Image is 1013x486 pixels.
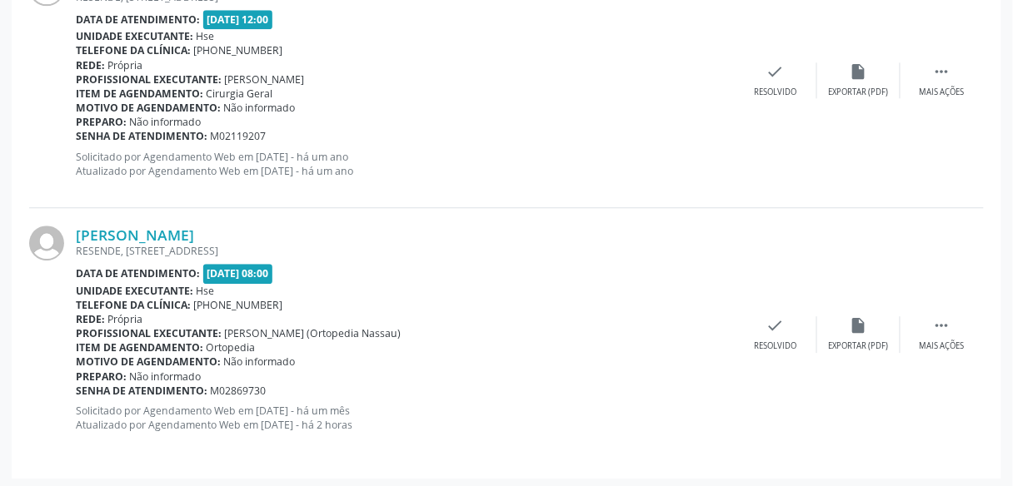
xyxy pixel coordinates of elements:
div: Mais ações [920,340,965,352]
b: Unidade executante: [76,29,193,43]
b: Profissional executante: [76,72,222,87]
span: [PERSON_NAME] [225,72,305,87]
div: Exportar (PDF) [829,87,889,98]
b: Unidade executante: [76,284,193,298]
b: Rede: [76,58,105,72]
span: [PHONE_NUMBER] [194,298,283,312]
i: insert_drive_file [850,316,868,335]
b: Senha de atendimento: [76,384,207,398]
span: Não informado [224,101,296,115]
b: Motivo de agendamento: [76,355,221,369]
p: Solicitado por Agendamento Web em [DATE] - há um mês Atualizado por Agendamento Web em [DATE] - h... [76,404,734,432]
div: Exportar (PDF) [829,340,889,352]
b: Preparo: [76,369,127,384]
i:  [933,316,951,335]
b: Data de atendimento: [76,266,200,280]
b: Profissional executante: [76,326,222,340]
span: Própria [108,58,143,72]
span: Não informado [130,115,202,129]
span: [PHONE_NUMBER] [194,43,283,57]
span: M02869730 [211,384,267,398]
b: Senha de atendimento: [76,129,207,143]
span: Própria [108,312,143,326]
span: Hse [197,284,215,298]
a: [PERSON_NAME] [76,226,194,244]
b: Item de agendamento: [76,340,203,355]
div: RESENDE, [STREET_ADDRESS] [76,244,734,258]
div: Resolvido [754,87,796,98]
b: Data de atendimento: [76,12,200,27]
div: Resolvido [754,340,796,352]
p: Solicitado por Agendamento Web em [DATE] - há um ano Atualizado por Agendamento Web em [DATE] - h... [76,150,734,178]
span: Não informado [224,355,296,369]
span: Hse [197,29,215,43]
b: Telefone da clínica: [76,43,191,57]
i: check [766,316,785,335]
b: Telefone da clínica: [76,298,191,312]
b: Preparo: [76,115,127,129]
span: [DATE] 12:00 [203,10,273,29]
div: Mais ações [920,87,965,98]
span: [DATE] 08:00 [203,264,273,283]
span: Ortopedia [207,340,256,355]
i: insert_drive_file [850,62,868,81]
b: Rede: [76,312,105,326]
span: Cirurgia Geral [207,87,273,101]
i:  [933,62,951,81]
span: Não informado [130,369,202,384]
span: [PERSON_NAME] (Ortopedia Nassau) [225,326,402,340]
img: img [29,226,64,260]
b: Motivo de agendamento: [76,101,221,115]
b: Item de agendamento: [76,87,203,101]
span: M02119207 [211,129,267,143]
i: check [766,62,785,81]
